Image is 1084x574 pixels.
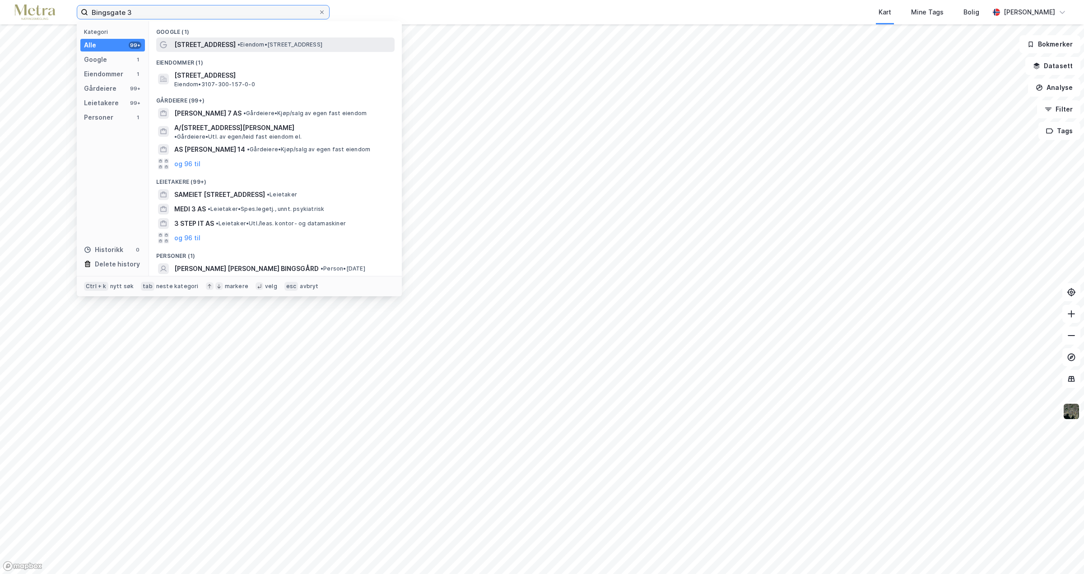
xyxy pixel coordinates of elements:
button: Analyse [1028,79,1080,97]
span: Leietaker • Utl./leas. kontor- og datamaskiner [216,220,346,227]
div: Personer (1) [149,245,402,261]
span: [PERSON_NAME] [PERSON_NAME] BINGSGÅRD [174,263,319,274]
div: Delete history [95,259,140,270]
div: Kategori [84,28,145,35]
span: Person • [DATE] [321,265,365,272]
div: Eiendommer [84,69,123,79]
span: [STREET_ADDRESS] [174,39,236,50]
span: Gårdeiere • Kjøp/salg av egen fast eiendom [247,146,370,153]
div: Eiendommer (1) [149,52,402,68]
div: Leietakere [84,98,119,108]
div: 99+ [129,85,141,92]
span: Leietaker • Spes.legetj., unnt. psykiatrisk [208,205,324,213]
div: avbryt [300,283,318,290]
div: 0 [134,246,141,253]
div: Bolig [963,7,979,18]
div: 99+ [129,99,141,107]
div: velg [265,283,277,290]
span: • [237,41,240,48]
div: Kart [879,7,891,18]
div: Ctrl + k [84,282,108,291]
span: SAMEIET [STREET_ADDRESS] [174,189,265,200]
div: Mine Tags [911,7,944,18]
button: og 96 til [174,233,200,243]
div: Alle [84,40,96,51]
img: 9k= [1063,403,1080,420]
div: neste kategori [156,283,199,290]
button: Tags [1038,122,1080,140]
div: Personer [84,112,113,123]
div: Kontrollprogram for chat [1039,531,1084,574]
div: Historikk [84,244,123,255]
span: Gårdeiere • Kjøp/salg av egen fast eiendom [243,110,367,117]
span: • [267,191,270,198]
span: Gårdeiere • Utl. av egen/leid fast eiendom el. [174,133,302,140]
a: Mapbox homepage [3,561,42,571]
span: AS [PERSON_NAME] 14 [174,144,245,155]
div: 99+ [129,42,141,49]
div: Leietakere (99+) [149,171,402,187]
span: • [243,110,246,117]
div: Google [84,54,107,65]
div: nytt søk [110,283,134,290]
span: Eiendom • 3107-300-157-0-0 [174,81,255,88]
span: • [174,133,177,140]
div: 1 [134,70,141,78]
iframe: Chat Widget [1039,531,1084,574]
span: MEDI 3 AS [174,204,206,215]
span: • [321,265,323,272]
span: Eiendom • [STREET_ADDRESS] [237,41,322,48]
span: [PERSON_NAME] 7 AS [174,108,242,119]
span: • [247,146,250,153]
div: Gårdeiere (99+) [149,90,402,106]
div: Gårdeiere [84,83,116,94]
div: markere [225,283,248,290]
div: Google (1) [149,21,402,37]
button: Filter [1037,100,1080,118]
span: • [208,205,210,212]
button: Bokmerker [1019,35,1080,53]
div: [PERSON_NAME] [1004,7,1055,18]
span: 3 STEP IT AS [174,218,214,229]
div: 1 [134,114,141,121]
button: og 96 til [174,159,200,169]
span: [STREET_ADDRESS] [174,70,391,81]
span: • [216,220,219,227]
span: Leietaker [267,191,297,198]
button: Datasett [1025,57,1080,75]
div: 1 [134,56,141,63]
div: esc [284,282,298,291]
img: metra-logo.256734c3b2bbffee19d4.png [14,5,55,20]
input: Søk på adresse, matrikkel, gårdeiere, leietakere eller personer [88,5,318,19]
span: A/[STREET_ADDRESS][PERSON_NAME] [174,122,294,133]
div: tab [141,282,154,291]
